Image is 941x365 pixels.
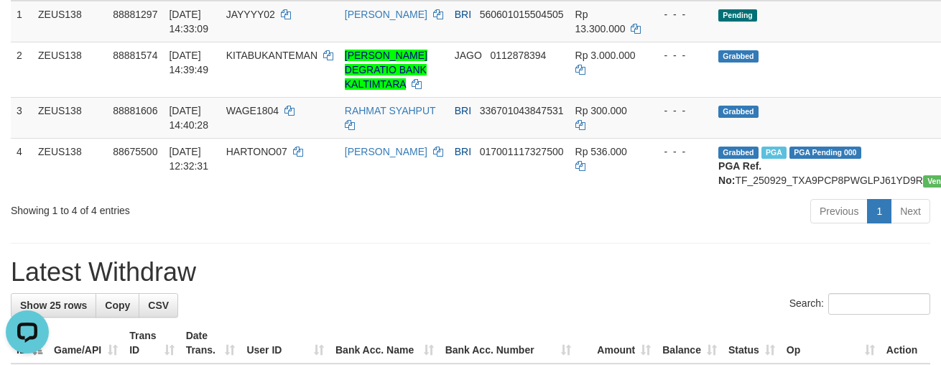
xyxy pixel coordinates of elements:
h1: Latest Withdraw [11,258,930,287]
button: Open LiveChat chat widget [6,6,49,49]
th: Status: activate to sort column ascending [723,323,781,364]
th: Bank Acc. Number: activate to sort column ascending [440,323,578,364]
a: Copy [96,293,139,318]
a: Next [891,199,930,223]
th: Balance: activate to sort column ascending [657,323,723,364]
span: BRI [455,9,471,20]
span: [DATE] 14:33:09 [169,9,208,34]
label: Search: [789,293,930,315]
th: Game/API: activate to sort column ascending [48,323,124,364]
span: 88881606 [113,105,157,116]
div: - - - [652,7,707,22]
div: - - - [652,103,707,118]
th: Bank Acc. Name: activate to sort column ascending [330,323,440,364]
span: CSV [148,300,169,311]
a: CSV [139,293,178,318]
span: 88675500 [113,146,157,157]
span: [DATE] 12:32:31 [169,146,208,172]
td: 3 [11,97,32,138]
th: Date Trans.: activate to sort column ascending [180,323,241,364]
span: [DATE] 14:39:49 [169,50,208,75]
span: Copy 0112878394 to clipboard [491,50,547,61]
a: [PERSON_NAME] [345,146,427,157]
span: HARTONO07 [226,146,287,157]
span: Pending [718,9,757,22]
th: User ID: activate to sort column ascending [241,323,330,364]
span: Marked by aaftrukkakada [761,147,787,159]
a: 1 [867,199,891,223]
span: Copy 336701043847531 to clipboard [480,105,564,116]
div: - - - [652,144,707,159]
span: BRI [455,146,471,157]
span: Grabbed [718,106,759,118]
span: Copy [105,300,130,311]
td: ZEUS138 [32,1,107,42]
span: Show 25 rows [20,300,87,311]
div: Showing 1 to 4 of 4 entries [11,198,381,218]
a: Show 25 rows [11,293,96,318]
span: Rp 3.000.000 [575,50,636,61]
span: Rp 13.300.000 [575,9,626,34]
a: RAHMAT SYAHPUT [345,105,436,116]
span: Copy 560601015504505 to clipboard [480,9,564,20]
th: Trans ID: activate to sort column ascending [124,323,180,364]
a: [PERSON_NAME] [345,9,427,20]
td: 4 [11,138,32,193]
span: BRI [455,105,471,116]
span: Copy 017001117327500 to clipboard [480,146,564,157]
th: Amount: activate to sort column ascending [577,323,657,364]
th: Action [881,323,930,364]
td: ZEUS138 [32,97,107,138]
span: Rp 300.000 [575,105,627,116]
a: [PERSON_NAME] DEGRATIO BANK KALTIMTARA [345,50,427,90]
span: JAYYYY02 [226,9,275,20]
span: KITABUKANTEMAN [226,50,317,61]
span: [DATE] 14:40:28 [169,105,208,131]
span: Rp 536.000 [575,146,627,157]
td: 1 [11,1,32,42]
span: WAGE1804 [226,105,279,116]
span: Grabbed [718,50,759,63]
td: 2 [11,42,32,97]
td: ZEUS138 [32,138,107,193]
span: PGA Pending [789,147,861,159]
span: 88881297 [113,9,157,20]
b: PGA Ref. No: [718,160,761,186]
a: Previous [810,199,868,223]
input: Search: [828,293,930,315]
span: Grabbed [718,147,759,159]
td: ZEUS138 [32,42,107,97]
div: - - - [652,48,707,63]
span: 88881574 [113,50,157,61]
th: Op: activate to sort column ascending [781,323,881,364]
span: JAGO [455,50,482,61]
